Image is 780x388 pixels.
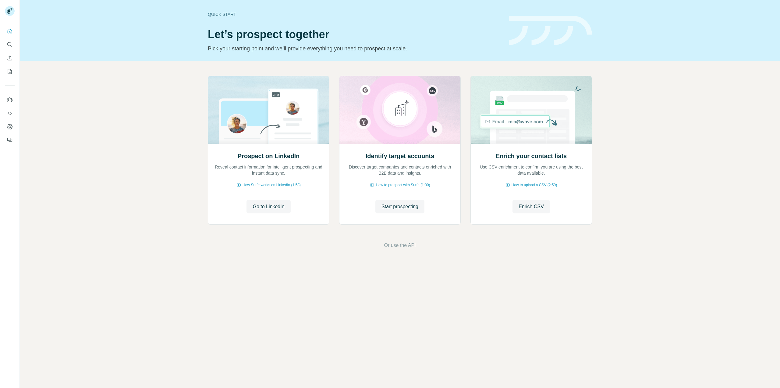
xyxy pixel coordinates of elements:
span: Enrich CSV [519,203,544,210]
button: Search [5,39,15,50]
span: How Surfe works on LinkedIn (1:58) [243,182,301,188]
button: Dashboard [5,121,15,132]
button: Enrich CSV [5,53,15,63]
span: Go to LinkedIn [253,203,284,210]
p: Pick your starting point and we’ll provide everything you need to prospect at scale. [208,44,502,53]
h2: Identify target accounts [366,152,434,160]
p: Use CSV enrichment to confirm you are using the best data available. [477,164,586,176]
button: Feedback [5,135,15,146]
button: Go to LinkedIn [246,200,290,213]
span: How to prospect with Surfe (1:30) [376,182,430,188]
img: banner [509,16,592,45]
p: Discover target companies and contacts enriched with B2B data and insights. [346,164,454,176]
img: Prospect on LinkedIn [208,76,329,144]
h2: Prospect on LinkedIn [238,152,300,160]
button: Use Surfe API [5,108,15,119]
span: Start prospecting [381,203,418,210]
h2: Enrich your contact lists [496,152,567,160]
p: Reveal contact information for intelligent prospecting and instant data sync. [214,164,323,176]
button: Quick start [5,26,15,37]
img: Identify target accounts [339,76,461,144]
button: Enrich CSV [512,200,550,213]
button: Start prospecting [375,200,424,213]
h1: Let’s prospect together [208,28,502,41]
button: Or use the API [384,242,416,249]
div: Quick start [208,11,502,17]
span: How to upload a CSV (2:59) [512,182,557,188]
button: My lists [5,66,15,77]
img: Enrich your contact lists [470,76,592,144]
button: Use Surfe on LinkedIn [5,94,15,105]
